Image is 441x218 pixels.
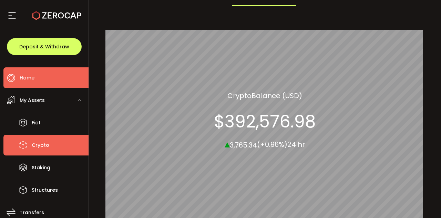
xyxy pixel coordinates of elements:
span: Crypto [227,90,252,101]
span: Fiat [32,118,41,128]
span: 3,765.34 [230,140,257,150]
span: Crypto [32,140,49,150]
section: Balance (USD) [227,90,302,101]
span: Deposit & Withdraw [19,44,69,49]
span: Structures [32,185,58,195]
span: Transfers [20,208,44,218]
span: Staking [32,163,50,173]
button: Deposit & Withdraw [7,38,82,55]
span: My Assets [20,95,45,105]
span: ▴ [225,136,230,151]
span: 24 hr [287,140,305,149]
span: Home [20,73,34,83]
section: $392,576.98 [214,111,316,132]
iframe: Chat Widget [361,143,441,218]
span: (+0.96%) [257,140,287,149]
